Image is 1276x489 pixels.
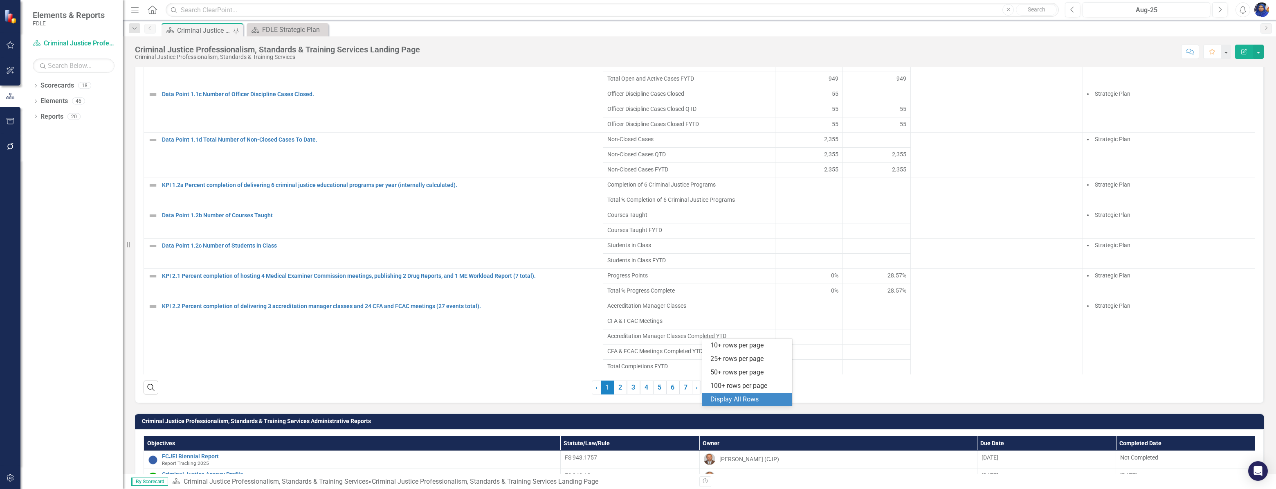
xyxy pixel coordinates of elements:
[607,135,771,143] span: Non-Closed Cases
[1248,461,1268,481] div: Open Intercom Messenger
[603,208,775,223] td: Double-Click to Edit
[148,302,158,311] img: Not Defined
[162,471,556,478] a: Criminal Justice Agency Profile
[832,90,838,98] span: 55
[162,91,599,97] a: Data Point 1.1c Number of Officer Discipline Cases Closed.
[184,478,368,485] a: Criminal Justice Professionalism, Standards & Training Services
[607,362,771,370] span: Total Completions FYTD
[607,180,771,189] span: Completion of 6 Criminal Justice Programs
[607,105,771,113] span: Officer Discipline Cases Closed QTD
[607,226,771,234] span: Courses Taught FYTD
[144,87,603,132] td: Double-Click to Edit Right Click for Context Menu
[896,74,906,83] span: 949
[1095,212,1130,218] span: Strategic Plan
[1095,90,1130,97] span: Strategic Plan
[142,418,1260,424] h3: Criminal Justice Professionalism, Standards & Training Services Administrative Reports
[148,135,158,145] img: Not Defined
[1095,272,1130,279] span: Strategic Plan
[775,238,843,253] td: Double-Click to Edit
[607,150,771,158] span: Non-Closed Cases QTD
[1083,299,1255,374] td: Double-Click to Edit
[910,132,1083,178] td: Double-Click to Edit
[710,341,787,350] div: 10+ rows per page
[78,82,91,89] div: 18
[148,473,158,482] img: Complete
[607,347,771,355] span: CFA & FCAC Meetings Completed YTD
[710,368,787,377] div: 50+ rows per page
[33,10,105,20] span: Elements & Reports
[775,178,843,193] td: Double-Click to Edit
[831,271,838,279] span: 0%
[1083,268,1255,299] td: Double-Click to Edit
[162,303,599,309] a: KPI 2.2 Percent completion of delivering 3 accreditation manager classes and 24 CFA and FCAC meet...
[607,196,771,204] span: Total % Completion of 6 Criminal Justice Programs
[135,54,420,60] div: Criminal Justice Professionalism, Standards & Training Services
[67,113,81,120] div: 20
[1083,87,1255,132] td: Double-Click to Edit
[775,87,843,102] td: Double-Click to Edit
[162,273,599,279] a: KPI 2.1 Percent completion of hosting 4 Medical Examiner Commission meetings, publishing 2 Drug R...
[1095,136,1130,142] span: Strategic Plan
[148,90,158,99] img: Not Defined
[135,45,420,54] div: Criminal Justice Professionalism, Standards & Training Services Landing Page
[627,381,640,394] a: 3
[148,211,158,221] img: Not Defined
[775,268,843,284] td: Double-Click to Edit
[144,238,603,268] td: Double-Click to Edit Right Click for Context Menu
[372,478,598,485] div: Criminal Justice Professionalism, Standards & Training Services Landing Page
[166,3,1059,17] input: Search ClearPoint...
[843,132,911,147] td: Double-Click to Edit
[887,271,906,279] span: 28.57%
[1120,472,1137,479] span: [DATE]
[829,74,838,83] span: 949
[843,87,911,102] td: Double-Click to Edit
[910,208,1083,238] td: Double-Click to Edit
[900,105,906,113] span: 55
[249,25,326,35] a: FDLE Strategic Plan
[1083,178,1255,208] td: Double-Click to Edit
[565,472,591,479] span: FS 943.18
[148,180,158,190] img: Not Defined
[40,81,74,90] a: Scorecards
[607,317,771,325] span: CFA & FCAC Meetings
[162,137,599,143] a: Data Point 1.1d Total Number of Non-Closed Cases To Date.
[162,182,599,188] a: KPI 1.2a Percent completion of delivering 6 criminal justice educational programs per year (inter...
[172,477,693,487] div: »
[910,238,1083,268] td: Double-Click to Edit
[144,268,603,299] td: Double-Click to Edit Right Click for Context Menu
[900,120,906,128] span: 55
[910,87,1083,132] td: Double-Click to Edit
[696,383,698,391] span: ›
[595,383,598,391] span: ‹
[603,238,775,253] td: Double-Click to Edit
[1083,208,1255,238] td: Double-Click to Edit
[565,454,597,461] span: FS 943.1757
[607,332,771,340] span: Accreditation Manager Classes Completed YTD
[653,381,666,394] a: 5
[1095,302,1130,309] span: Strategic Plan
[843,238,911,253] td: Double-Click to Edit
[33,20,105,27] small: FDLE
[607,286,771,295] span: Total % Progress Complete
[832,105,838,113] span: 55
[162,212,599,219] a: Data Point 1.2b Number of Courses Taught
[607,256,771,264] span: Students in Class FYTD
[1028,6,1045,13] span: Search
[607,241,771,249] span: Students in Class
[1083,238,1255,268] td: Double-Click to Edit
[607,90,771,98] span: Officer Discipline Cases Closed
[144,469,561,487] td: Double-Click to Edit Right Click for Context Menu
[824,165,838,174] span: 2,355
[679,381,692,394] a: 7
[775,208,843,223] td: Double-Click to Edit
[892,150,906,158] span: 2,355
[33,59,115,73] input: Search Below...
[131,478,168,486] span: By Scorecard
[775,314,843,329] td: Double-Click to Edit
[1083,132,1255,178] td: Double-Click to Edit
[843,268,911,284] td: Double-Click to Edit
[144,208,603,238] td: Double-Click to Edit Right Click for Context Menu
[892,165,906,174] span: 2,355
[4,9,18,24] img: ClearPoint Strategy
[1120,453,1251,462] div: Not Completed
